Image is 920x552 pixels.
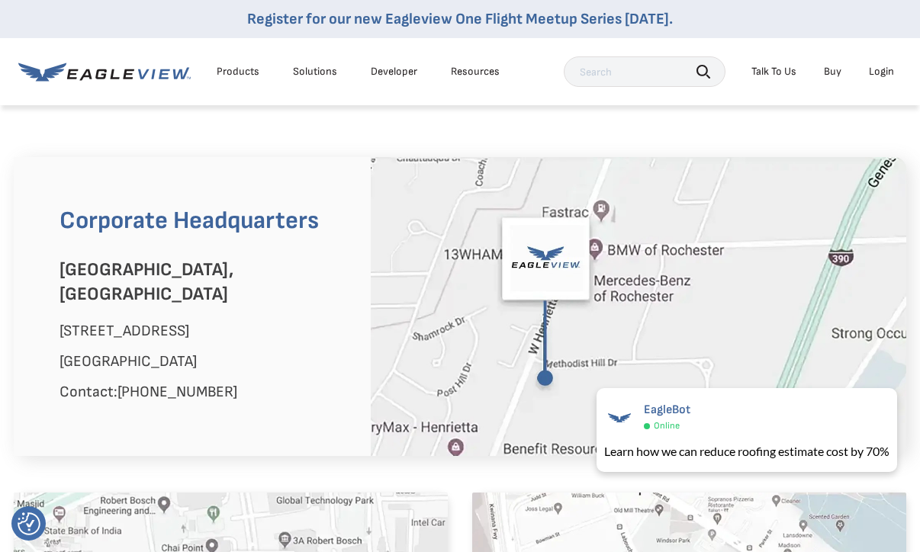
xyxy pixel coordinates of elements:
div: Login [869,65,894,79]
h2: Corporate Headquarters [60,203,348,239]
a: Register for our new Eagleview One Flight Meetup Series [DATE]. [247,10,673,28]
div: Resources [451,65,500,79]
div: Talk To Us [751,65,796,79]
h3: [GEOGRAPHIC_DATA], [GEOGRAPHIC_DATA] [60,258,348,306]
span: EagleBot [644,403,690,417]
span: Online [654,420,680,432]
input: Search [564,56,725,87]
div: Solutions [293,65,337,79]
p: [GEOGRAPHIC_DATA] [60,349,348,374]
a: Buy [824,65,841,79]
button: Consent Preferences [18,512,40,535]
img: Eagleview Corporate Headquarters [371,157,906,456]
p: [STREET_ADDRESS] [60,319,348,343]
img: Revisit consent button [18,512,40,535]
a: [PHONE_NUMBER] [117,383,237,401]
img: EagleBot [604,403,635,433]
a: Developer [371,65,417,79]
div: Products [217,65,259,79]
div: Learn how we can reduce roofing estimate cost by 70% [604,442,889,461]
span: Contact: [60,383,237,401]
